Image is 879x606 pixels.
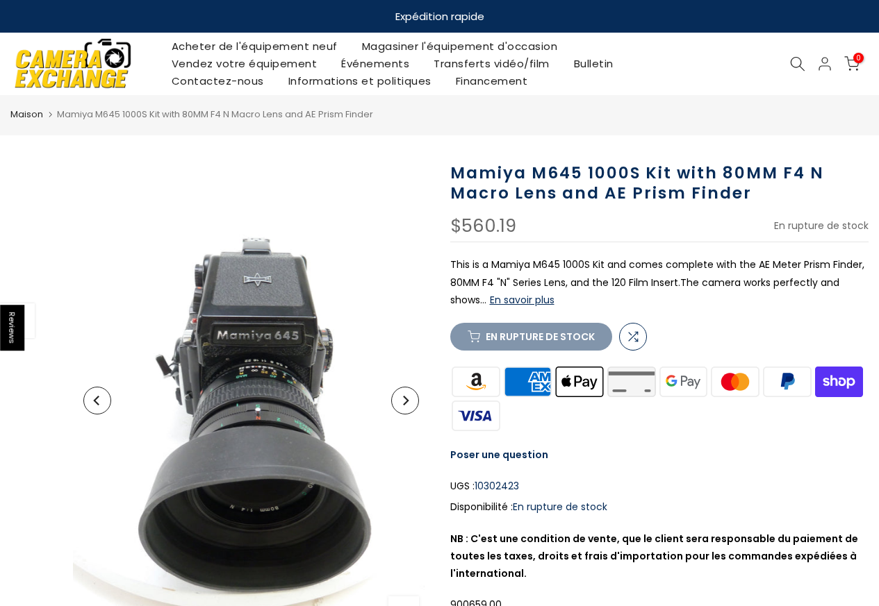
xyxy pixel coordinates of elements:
[450,364,502,398] img: amazon payments
[774,219,869,233] span: En rupture de stock
[844,56,860,71] a: 0
[450,256,869,309] p: This is a Mamiya M645 1000S Kit and comes complete with the AE Meter Prism Finder, 80MM F4 "N" Se...
[450,478,869,495] div: UGS :
[853,53,864,63] span: 0
[422,55,562,72] a: Transferts vidéo/film
[450,217,516,235] div: $560.19
[10,108,43,121] a: Maison
[395,9,484,24] strong: Expédition rapide
[475,478,519,495] span: 10302423
[554,364,606,398] img: apple pay
[605,364,657,398] img: découvrir
[276,72,443,90] a: Informations et politiques
[450,448,548,462] a: Poser une question
[561,55,625,72] a: Bulletin
[443,72,540,90] a: Financement
[450,498,869,516] div: Disponibilité :
[57,108,373,121] span: Mamiya M645 1000S Kit with 80MM F4 N Macro Lens and AE Prism Finder
[350,37,570,55] a: Magasiner l'équipement d'occasion
[83,387,111,414] button: Previous
[513,500,607,514] span: En rupture de stock
[391,387,419,414] button: Next
[709,364,762,398] img: master
[657,364,709,398] img: google pay
[159,55,329,72] a: Vendez votre équipement
[450,532,858,580] strong: NB : C'est une condition de vente, que le client sera responsable du paiement de toutes les taxes...
[502,364,554,398] img: american express
[813,364,865,398] img: shopify pay
[761,364,813,398] img: paypal
[490,294,554,306] button: En savoir plus
[159,72,276,90] a: Contactez-nous
[159,37,350,55] a: Acheter de l'équipement neuf
[329,55,422,72] a: Événements
[450,163,869,203] h1: Mamiya M645 1000S Kit with 80MM F4 N Macro Lens and AE Prism Finder
[450,398,502,432] img: visa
